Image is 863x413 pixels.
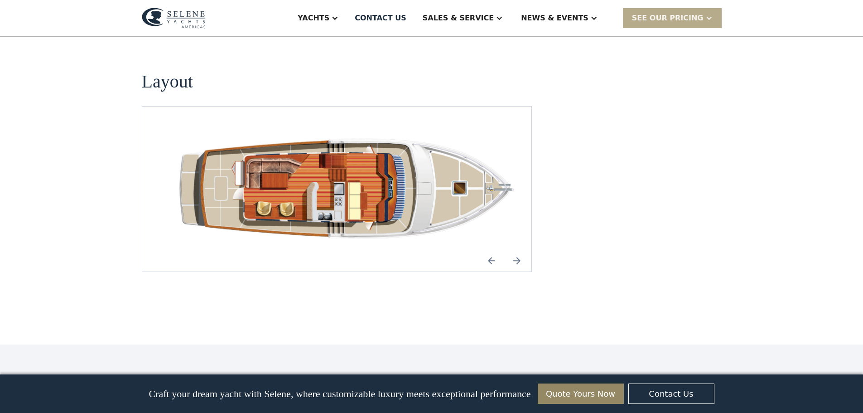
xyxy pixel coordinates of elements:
[355,13,406,24] div: Contact US
[142,72,193,92] h2: Layout
[521,13,588,24] div: News & EVENTS
[2,368,8,374] input: Yes, I'd like to receive SMS updates.Reply STOP to unsubscribe at any time.
[481,250,502,272] a: Previous slide
[2,397,83,412] strong: I want to subscribe to your Newsletter.
[164,128,539,250] div: 2 / 3
[10,368,108,375] strong: Yes, I'd like to receive SMS updates.
[623,8,722,28] div: SEE Our Pricing
[149,388,530,400] p: Craft your dream yacht with Selene, where customizable luxury meets exceptional performance
[506,250,528,272] a: Next slide
[481,250,502,272] img: icon
[1,309,145,333] span: Tick the box below to receive occasional updates, exclusive offers, and VIP access via text message.
[142,8,206,29] img: logo
[538,384,624,404] a: Quote Yours Now
[423,13,494,24] div: Sales & Service
[506,250,528,272] img: icon
[628,384,714,404] a: Contact Us
[298,13,329,24] div: Yachts
[2,396,8,402] input: I want to subscribe to your Newsletter.Unsubscribe any time by clicking the link at the bottom of...
[2,368,140,383] span: Reply STOP to unsubscribe at any time.
[1,339,141,355] span: We respect your time - only the good stuff, never spam.
[164,128,539,250] a: open lightbox
[632,13,704,24] div: SEE Our Pricing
